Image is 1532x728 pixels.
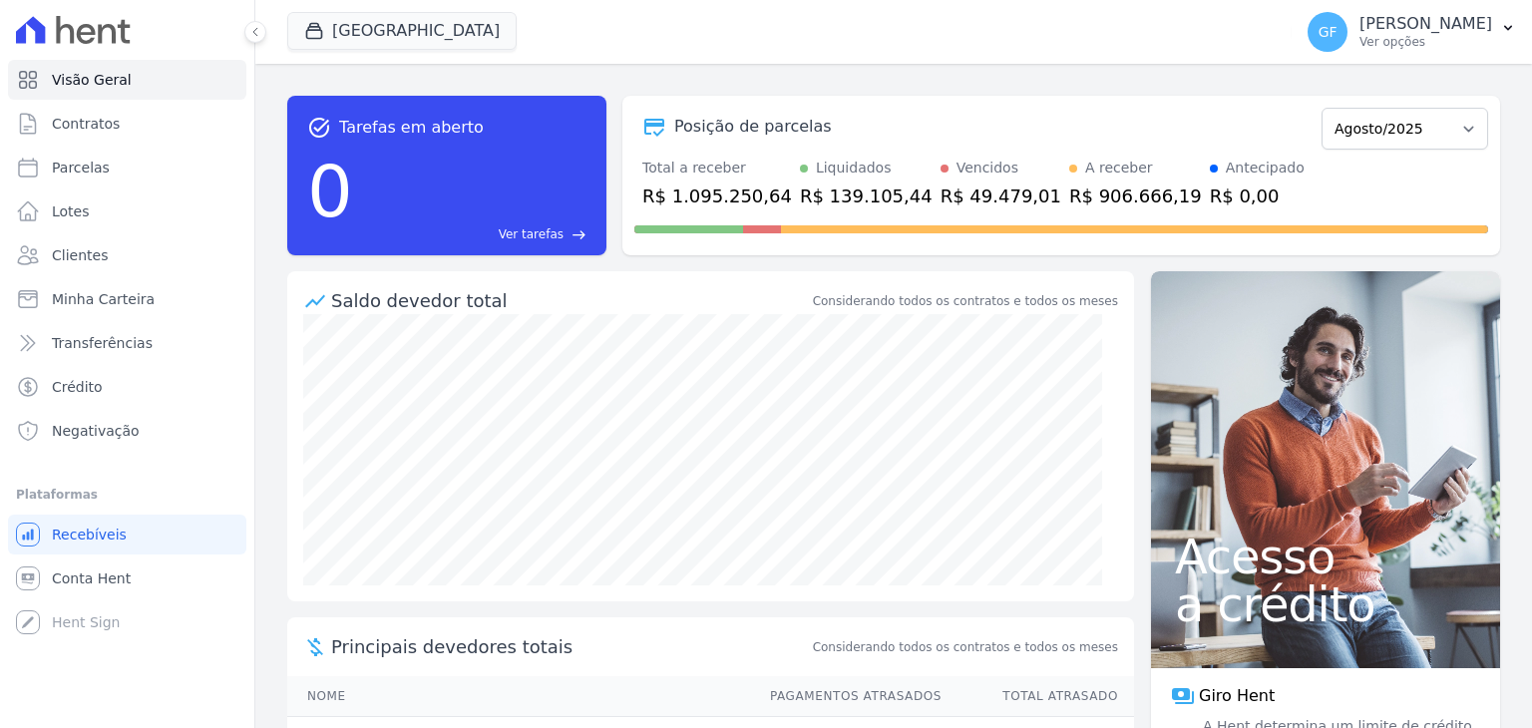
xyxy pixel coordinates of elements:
[813,292,1118,310] div: Considerando todos os contratos e todos os meses
[307,116,331,140] span: task_alt
[52,201,90,221] span: Lotes
[813,638,1118,656] span: Considerando todos os contratos e todos os meses
[8,411,246,451] a: Negativação
[52,70,132,90] span: Visão Geral
[8,104,246,144] a: Contratos
[1199,684,1275,708] span: Giro Hent
[1359,34,1492,50] p: Ver opções
[8,60,246,100] a: Visão Geral
[8,235,246,275] a: Clientes
[1210,182,1305,209] div: R$ 0,00
[1319,25,1338,39] span: GF
[1085,158,1153,179] div: A receber
[1359,14,1492,34] p: [PERSON_NAME]
[8,323,246,363] a: Transferências
[499,225,564,243] span: Ver tarefas
[52,245,108,265] span: Clientes
[1175,580,1476,628] span: a crédito
[52,377,103,397] span: Crédito
[1069,182,1202,209] div: R$ 906.666,19
[52,333,153,353] span: Transferências
[8,148,246,187] a: Parcelas
[1226,158,1305,179] div: Antecipado
[674,115,832,139] div: Posição de parcelas
[642,158,792,179] div: Total a receber
[52,525,127,545] span: Recebíveis
[307,140,353,243] div: 0
[331,633,809,660] span: Principais devedores totais
[816,158,892,179] div: Liquidados
[751,676,943,717] th: Pagamentos Atrasados
[800,182,933,209] div: R$ 139.105,44
[1175,533,1476,580] span: Acesso
[52,421,140,441] span: Negativação
[8,515,246,554] a: Recebíveis
[642,182,792,209] div: R$ 1.095.250,64
[8,279,246,319] a: Minha Carteira
[572,227,586,242] span: east
[943,676,1134,717] th: Total Atrasado
[361,225,586,243] a: Ver tarefas east
[957,158,1018,179] div: Vencidos
[331,287,809,314] div: Saldo devedor total
[52,568,131,588] span: Conta Hent
[52,158,110,178] span: Parcelas
[339,116,484,140] span: Tarefas em aberto
[287,676,751,717] th: Nome
[52,289,155,309] span: Minha Carteira
[1292,4,1532,60] button: GF [PERSON_NAME] Ver opções
[52,114,120,134] span: Contratos
[287,12,517,50] button: [GEOGRAPHIC_DATA]
[8,191,246,231] a: Lotes
[8,558,246,598] a: Conta Hent
[16,483,238,507] div: Plataformas
[941,182,1061,209] div: R$ 49.479,01
[8,367,246,407] a: Crédito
